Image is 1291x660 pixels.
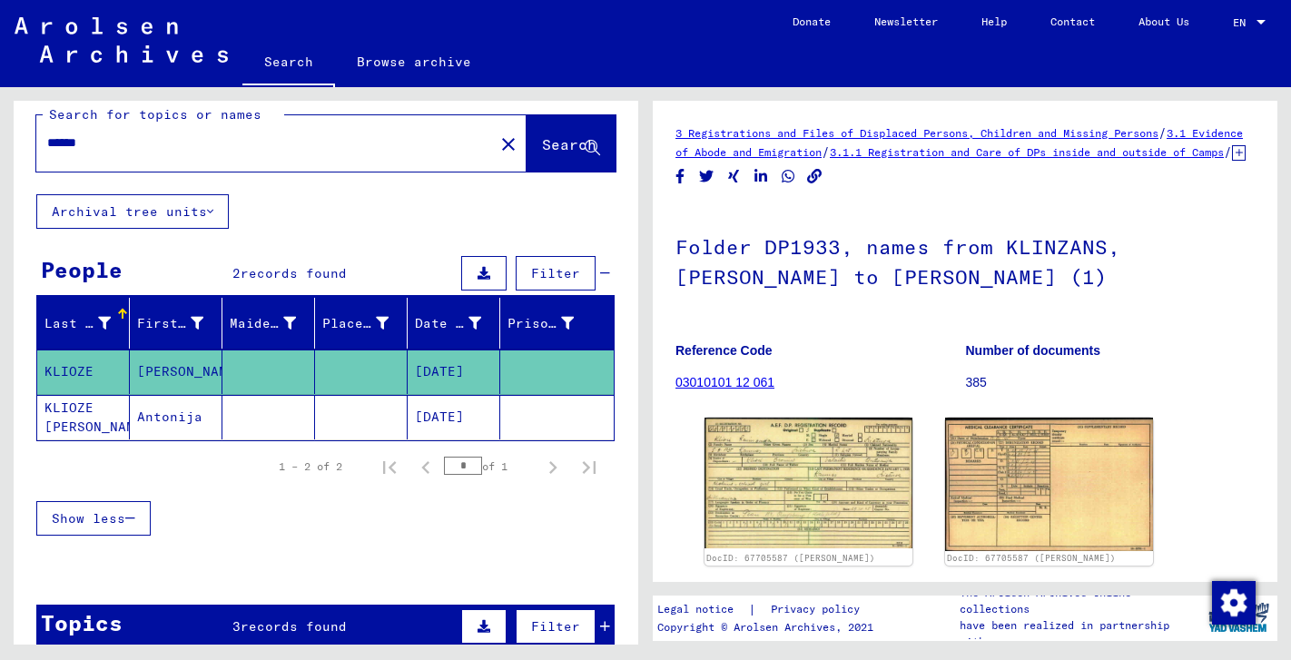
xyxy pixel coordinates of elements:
img: yv_logo.png [1205,595,1273,640]
img: Arolsen_neg.svg [15,17,228,63]
div: Maiden Name [230,309,319,338]
div: of 1 [444,458,535,475]
div: 1 – 2 of 2 [279,458,342,475]
button: Archival tree units [36,194,229,229]
div: Place of Birth [322,314,389,333]
mat-header-cell: Last Name [37,298,130,349]
p: The Arolsen Archives online collections [960,585,1199,617]
span: / [822,143,830,160]
button: Share on WhatsApp [779,165,798,188]
img: Change consent [1212,581,1256,625]
mat-cell: KLIOZE [37,350,130,394]
a: DocID: 67705587 ([PERSON_NAME]) [947,553,1116,563]
span: / [1224,143,1232,160]
span: records found [241,265,347,281]
mat-label: Search for topics or names [49,106,261,123]
div: Date of Birth [415,309,504,338]
button: Share on LinkedIn [752,165,771,188]
mat-cell: KLIOZE [PERSON_NAME] [37,395,130,439]
button: Clear [490,125,527,162]
span: Filter [531,265,580,281]
span: 2 [232,265,241,281]
mat-header-cell: First Name [130,298,222,349]
span: / [1158,124,1167,141]
div: People [41,253,123,286]
mat-cell: [DATE] [408,395,500,439]
span: Show less [52,510,125,527]
mat-cell: [DATE] [408,350,500,394]
div: First Name [137,309,226,338]
a: Browse archive [335,40,493,84]
div: Date of Birth [415,314,481,333]
p: Copyright © Arolsen Archives, 2021 [657,619,882,635]
a: DocID: 67705587 ([PERSON_NAME]) [706,553,875,563]
mat-header-cell: Place of Birth [315,298,408,349]
button: Search [527,115,616,172]
button: Share on Xing [724,165,744,188]
b: Number of documents [966,343,1101,358]
a: 3.1.1 Registration and Care of DPs inside and outside of Camps [830,145,1224,159]
div: | [657,600,882,619]
b: Reference Code [675,343,773,358]
button: Last page [571,448,607,485]
div: Topics [41,606,123,639]
p: 385 [966,373,1256,392]
button: Show less [36,501,151,536]
p: have been realized in partnership with [960,617,1199,650]
button: Share on Twitter [697,165,716,188]
div: First Name [137,314,203,333]
span: EN [1233,16,1253,29]
mat-header-cell: Maiden Name [222,298,315,349]
a: Legal notice [657,600,748,619]
span: Filter [531,618,580,635]
h1: Folder DP1933, names from KLINZANS, [PERSON_NAME] to [PERSON_NAME] (1) [675,205,1255,315]
span: 3 [232,618,241,635]
mat-header-cell: Date of Birth [408,298,500,349]
button: Filter [516,256,596,291]
div: Prisoner # [508,309,596,338]
mat-cell: Antonija [130,395,222,439]
span: Search [542,135,596,153]
mat-header-cell: Prisoner # [500,298,614,349]
button: Filter [516,609,596,644]
button: Share on Facebook [671,165,690,188]
div: Last Name [44,314,111,333]
img: 002.jpg [945,418,1153,550]
div: Maiden Name [230,314,296,333]
button: Next page [535,448,571,485]
div: Last Name [44,309,133,338]
button: Previous page [408,448,444,485]
mat-cell: [PERSON_NAME] [130,350,222,394]
a: Search [242,40,335,87]
div: Prisoner # [508,314,574,333]
img: 001.jpg [705,418,912,548]
button: First page [371,448,408,485]
div: Place of Birth [322,309,411,338]
mat-icon: close [498,133,519,155]
span: records found [241,618,347,635]
a: 03010101 12 061 [675,375,774,389]
a: 3 Registrations and Files of Displaced Persons, Children and Missing Persons [675,126,1158,140]
button: Copy link [805,165,824,188]
a: Privacy policy [756,600,882,619]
